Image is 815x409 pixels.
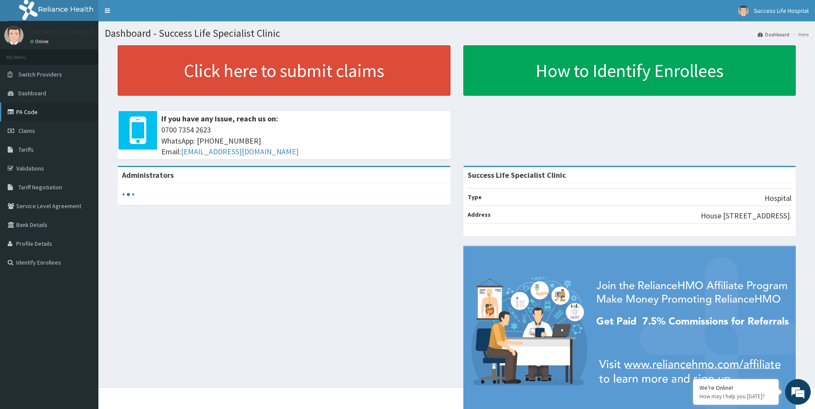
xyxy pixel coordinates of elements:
p: How may I help you today? [699,393,772,400]
p: Success Life Hospital [30,28,101,35]
svg: audio-loading [122,188,135,201]
img: User Image [4,26,24,45]
a: Click here to submit claims [118,45,450,96]
strong: Success Life Specialist Clinic [468,170,566,180]
b: Administrators [122,170,174,180]
li: Here [790,31,809,38]
span: 0700 7354 2623 WhatsApp: [PHONE_NUMBER] Email: [161,124,446,157]
a: How to Identify Enrollees [463,45,796,96]
div: We're Online! [699,384,772,391]
p: House [STREET_ADDRESS]. [701,210,791,221]
h1: Dashboard - Success Life Specialist Clinic [105,28,809,39]
span: Success Life Hospital [754,7,809,15]
b: Type [468,193,482,201]
span: Tariffs [18,146,34,153]
span: Tariff Negotiation [18,183,62,191]
p: Hospital [765,193,791,204]
span: Dashboard [18,89,46,97]
a: Online [30,38,50,44]
span: Claims [18,127,35,135]
span: Switch Providers [18,71,62,78]
b: If you have any issue, reach us on: [161,114,278,124]
a: Dashboard [758,31,789,38]
b: Address [468,211,491,218]
img: User Image [738,6,749,16]
a: [EMAIL_ADDRESS][DOMAIN_NAME] [181,147,299,156]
